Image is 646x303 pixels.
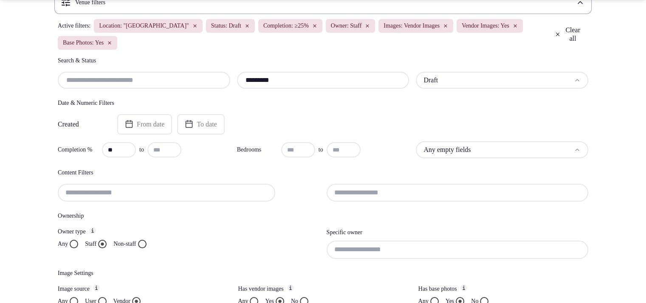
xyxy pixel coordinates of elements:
[550,22,588,46] button: Clear all
[58,269,588,278] h4: Image Settings
[58,227,320,236] label: Owner type
[58,284,228,294] label: Image source
[384,22,440,30] span: Images: Vendor Images
[139,146,144,154] span: to
[113,240,136,248] label: Non-staff
[197,120,217,129] span: To date
[462,22,509,30] span: Vendor Images: Yes
[58,121,105,128] label: Created
[287,284,294,291] button: Has vendor images
[177,114,224,135] button: To date
[58,22,90,30] span: Active filters:
[85,240,96,248] label: Staff
[418,284,588,294] label: Has base photos
[237,146,278,154] label: Bedrooms
[327,229,362,236] label: Specific owner
[137,120,164,129] span: From date
[89,227,96,234] button: Owner type
[58,212,588,220] h4: Ownership
[319,146,323,154] span: to
[58,240,68,248] label: Any
[58,146,99,154] label: Completion %
[460,284,467,291] button: Has base photos
[99,22,189,30] span: Location: "[GEOGRAPHIC_DATA]"
[63,39,104,47] span: Base Photos: Yes
[58,99,588,107] h4: Date & Numeric Filters
[93,284,100,291] button: Image source
[331,22,361,30] span: Owner: Staff
[117,114,172,135] button: From date
[238,284,408,294] label: Has vendor images
[211,22,241,30] span: Status: Draft
[58,168,588,177] h4: Content Filters
[58,56,588,65] h4: Search & Status
[263,22,309,30] span: Completion: ≥25%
